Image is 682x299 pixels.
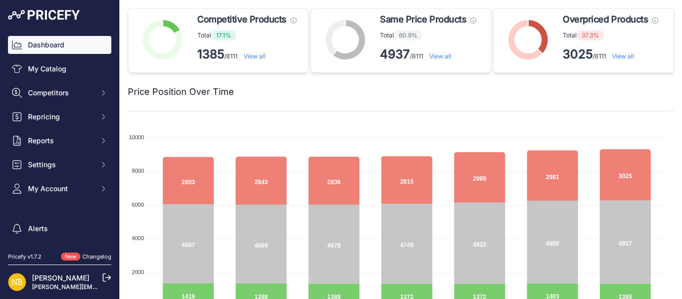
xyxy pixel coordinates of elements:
[8,156,111,174] button: Settings
[8,220,111,238] a: Alerts
[61,253,80,261] span: New
[132,202,144,208] tspan: 6000
[197,46,297,62] p: /8111
[563,12,648,26] span: Overpriced Products
[8,84,111,102] button: Competitors
[8,36,111,54] a: Dashboard
[8,132,111,150] button: Reports
[8,36,111,276] nav: Sidebar
[380,12,466,26] span: Same Price Products
[28,184,93,194] span: My Account
[8,60,111,78] a: My Catalog
[380,47,410,61] strong: 4937
[197,12,287,26] span: Competitive Products
[429,52,451,60] a: View all
[132,269,144,275] tspan: 2000
[32,274,89,282] a: [PERSON_NAME]
[394,30,422,40] span: 60.9%
[563,47,593,61] strong: 3025
[82,253,111,260] a: Changelog
[563,30,658,40] p: Total
[28,112,93,122] span: Repricing
[129,134,144,140] tspan: 10000
[28,136,93,146] span: Reports
[612,52,634,60] a: View all
[380,30,476,40] p: Total
[380,46,476,62] p: /8111
[8,10,80,20] img: Pricefy Logo
[28,88,93,98] span: Competitors
[8,108,111,126] button: Repricing
[197,47,224,61] strong: 1385
[8,180,111,198] button: My Account
[563,46,658,62] p: /8111
[577,30,604,40] span: 37.3%
[211,30,236,40] span: 17.1%
[28,160,93,170] span: Settings
[197,30,297,40] p: Total
[8,253,41,261] div: Pricefy v1.7.2
[132,168,144,174] tspan: 8000
[132,235,144,241] tspan: 4000
[128,85,234,99] h2: Price Position Over Time
[244,52,266,60] a: View all
[32,283,186,291] a: [PERSON_NAME][EMAIL_ADDRESS][DOMAIN_NAME]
